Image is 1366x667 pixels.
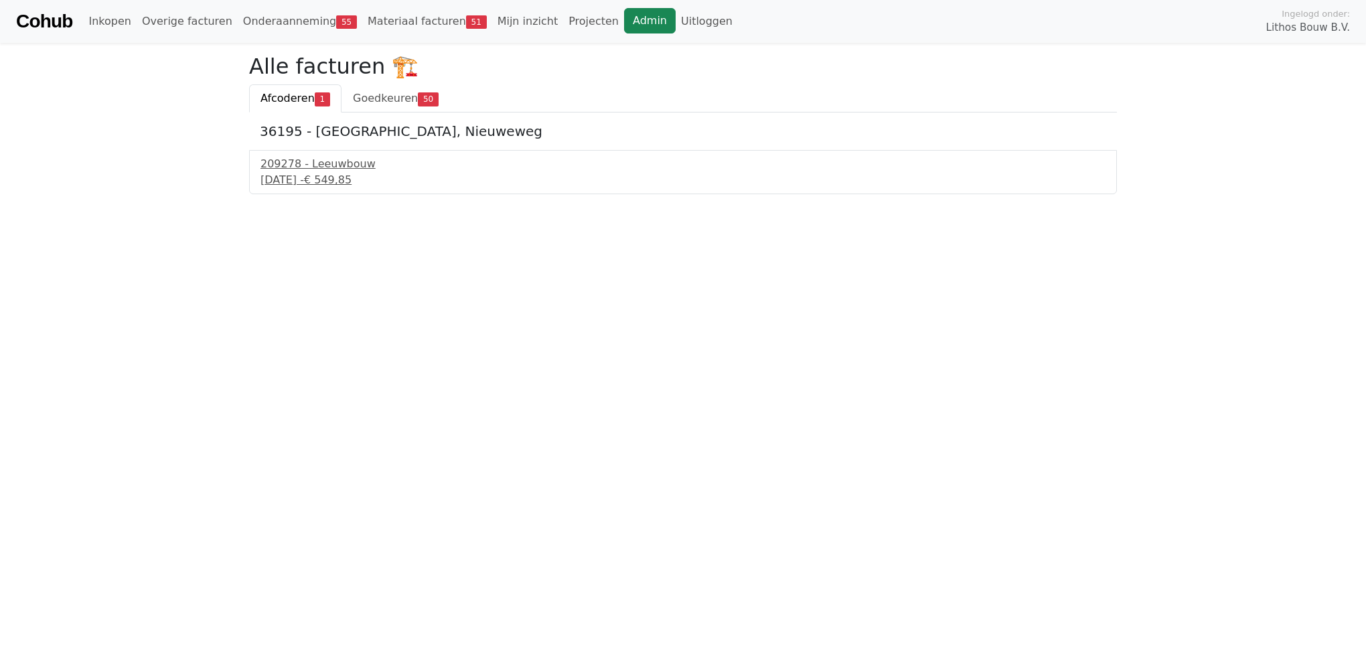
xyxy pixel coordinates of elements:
[260,156,1106,172] div: 209278 - Leeuwbouw
[418,92,439,106] span: 50
[260,172,1106,188] div: [DATE] -
[249,84,341,113] a: Afcoderen1
[336,15,357,29] span: 55
[353,92,418,104] span: Goedkeuren
[16,5,72,38] a: Cohub
[362,8,492,35] a: Materiaal facturen51
[238,8,362,35] a: Onderaanneming55
[249,54,1117,79] h2: Alle facturen 🏗️
[624,8,676,33] a: Admin
[563,8,624,35] a: Projecten
[492,8,564,35] a: Mijn inzicht
[260,156,1106,188] a: 209278 - Leeuwbouw[DATE] -€ 549,85
[466,15,487,29] span: 51
[315,92,330,106] span: 1
[676,8,738,35] a: Uitloggen
[1282,7,1350,20] span: Ingelogd onder:
[137,8,238,35] a: Overige facturen
[1266,20,1350,35] span: Lithos Bouw B.V.
[260,92,315,104] span: Afcoderen
[260,123,1106,139] h5: 36195 - [GEOGRAPHIC_DATA], Nieuweweg
[304,173,352,186] span: € 549,85
[83,8,136,35] a: Inkopen
[341,84,450,113] a: Goedkeuren50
